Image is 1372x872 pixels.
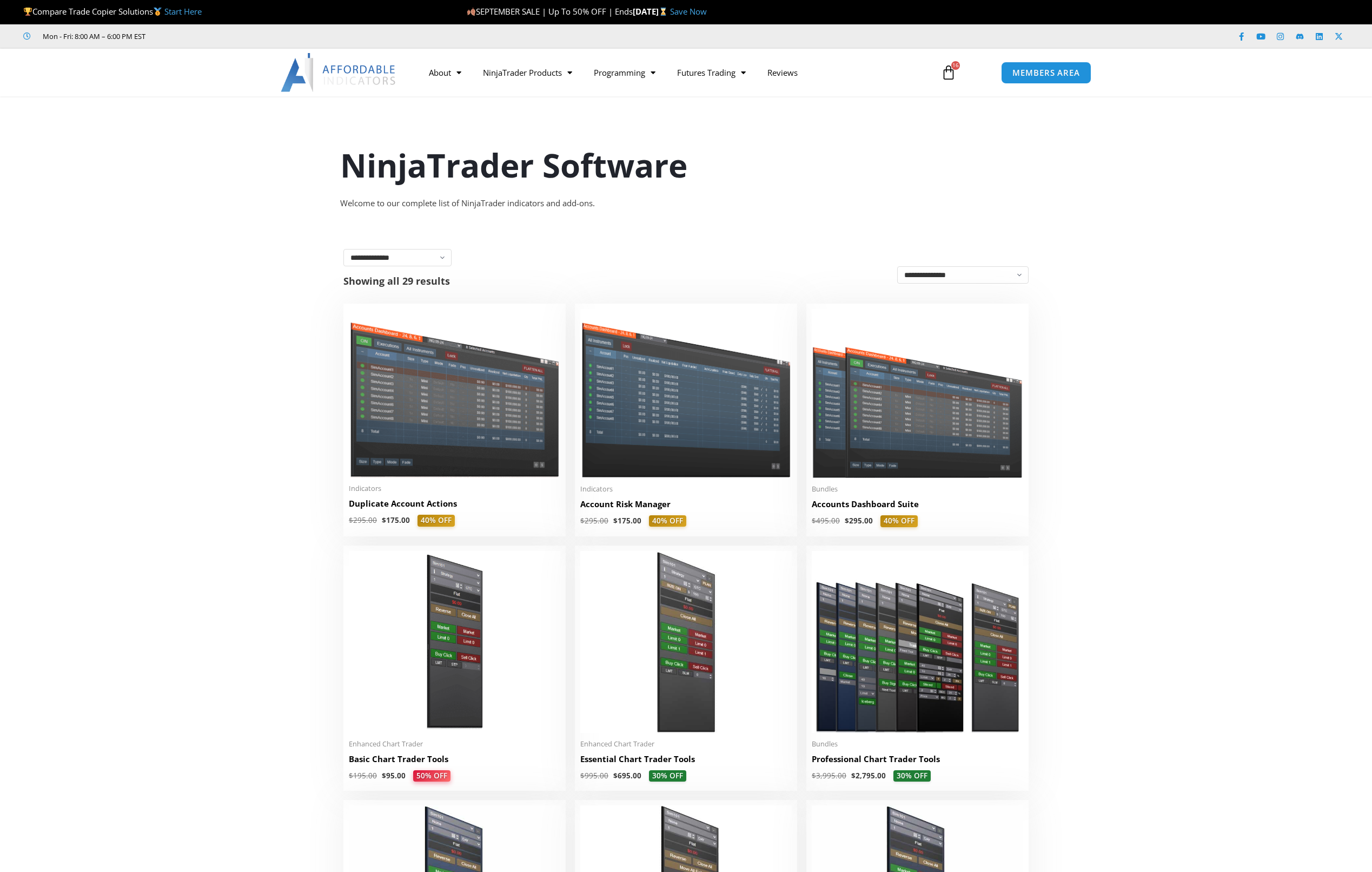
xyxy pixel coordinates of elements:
[154,8,162,16] img: 🥇
[580,739,792,749] span: Enhanced Chart Trader
[812,771,846,781] bdi: 3,995.00
[580,309,792,477] img: Account Risk Manager
[349,551,560,733] img: BasicTools
[580,499,792,515] a: Account Risk Manager
[382,515,386,525] span: $
[164,6,202,17] a: Start Here
[580,516,585,526] span: $
[897,266,1029,284] select: Shop order
[580,771,608,781] bdi: 995.00
[340,196,1032,211] div: Welcome to our complete list of NinjaTrader indicators and add-ons.
[580,516,608,526] bdi: 295.00
[418,60,472,85] a: About
[851,771,856,781] span: $
[613,516,641,526] bdi: 175.00
[340,142,1032,188] h1: NinjaTrader Software
[649,770,686,782] span: 30% OFF
[812,484,1023,494] span: Bundles
[382,771,386,781] span: $
[845,516,849,526] span: $
[757,60,808,85] a: Reviews
[382,515,410,525] bdi: 175.00
[649,515,686,527] span: 40% OFF
[812,499,1023,515] a: Accounts Dashboard Suite
[349,498,560,515] a: Duplicate Account Actions
[349,498,560,509] h2: Duplicate Account Actions
[472,60,583,85] a: NinjaTrader Products
[851,771,886,781] bdi: 2,795.00
[659,8,667,16] img: ⌛
[349,515,377,525] bdi: 295.00
[349,753,560,770] a: Basic Chart Trader Tools
[349,771,353,781] span: $
[925,57,972,88] a: 16
[670,6,707,17] a: Save Now
[812,499,1023,510] h2: Accounts Dashboard Suite
[812,739,1023,749] span: Bundles
[349,515,353,525] span: $
[812,551,1023,733] img: ProfessionalToolsBundlePage
[349,739,560,749] span: Enhanced Chart Trader
[382,771,406,781] bdi: 95.00
[343,276,450,286] p: Showing all 29 results
[1001,62,1091,84] a: MEMBERS AREA
[1012,69,1080,77] span: MEMBERS AREA
[633,6,670,17] strong: [DATE]
[413,770,450,782] span: 50% OFF
[349,309,560,477] img: Duplicate Account Actions
[467,6,633,17] span: SEPTEMBER SALE | Up To 50% OFF | Ends
[812,753,1023,770] a: Professional Chart Trader Tools
[613,771,618,781] span: $
[580,771,585,781] span: $
[812,516,840,526] bdi: 495.00
[418,60,929,85] nav: Menu
[812,771,816,781] span: $
[467,8,475,16] img: 🍂
[812,309,1023,478] img: Accounts Dashboard Suite
[281,53,397,92] img: LogoAI | Affordable Indicators – NinjaTrader
[880,515,918,527] span: 40% OFF
[417,515,455,527] span: 40% OFF
[666,60,757,85] a: Futures Trading
[40,30,145,43] span: Mon - Fri: 8:00 AM – 6:00 PM EST
[580,753,792,770] a: Essential Chart Trader Tools
[349,484,560,493] span: Indicators
[613,516,618,526] span: $
[845,516,873,526] bdi: 295.00
[951,61,960,70] span: 16
[812,753,1023,765] h2: Professional Chart Trader Tools
[580,499,792,510] h2: Account Risk Manager
[24,8,32,16] img: 🏆
[613,771,641,781] bdi: 695.00
[893,770,931,782] span: 30% OFF
[812,516,816,526] span: $
[583,60,666,85] a: Programming
[580,753,792,765] h2: Essential Chart Trader Tools
[580,484,792,494] span: Indicators
[580,551,792,733] img: Essential Chart Trader Tools
[23,6,202,17] span: Compare Trade Copier Solutions
[349,753,560,765] h2: Basic Chart Trader Tools
[349,771,377,781] bdi: 195.00
[161,31,323,42] iframe: Customer reviews powered by Trustpilot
